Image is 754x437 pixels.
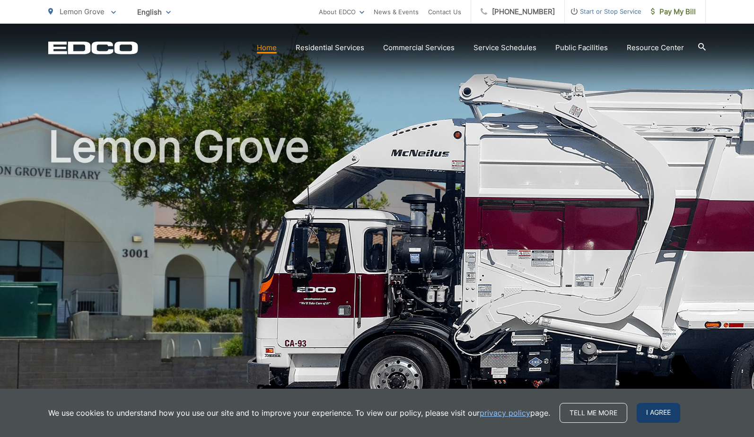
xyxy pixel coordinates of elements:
[555,42,608,53] a: Public Facilities
[48,41,138,54] a: EDCD logo. Return to the homepage.
[480,407,530,419] a: privacy policy
[257,42,277,53] a: Home
[560,403,627,423] a: Tell me more
[319,6,364,17] a: About EDCO
[296,42,364,53] a: Residential Services
[48,407,550,419] p: We use cookies to understand how you use our site and to improve your experience. To view our pol...
[473,42,536,53] a: Service Schedules
[428,6,461,17] a: Contact Us
[637,403,680,423] span: I agree
[627,42,684,53] a: Resource Center
[60,7,105,16] span: Lemon Grove
[130,4,178,20] span: English
[383,42,455,53] a: Commercial Services
[48,123,706,422] h1: Lemon Grove
[374,6,419,17] a: News & Events
[651,6,696,17] span: Pay My Bill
